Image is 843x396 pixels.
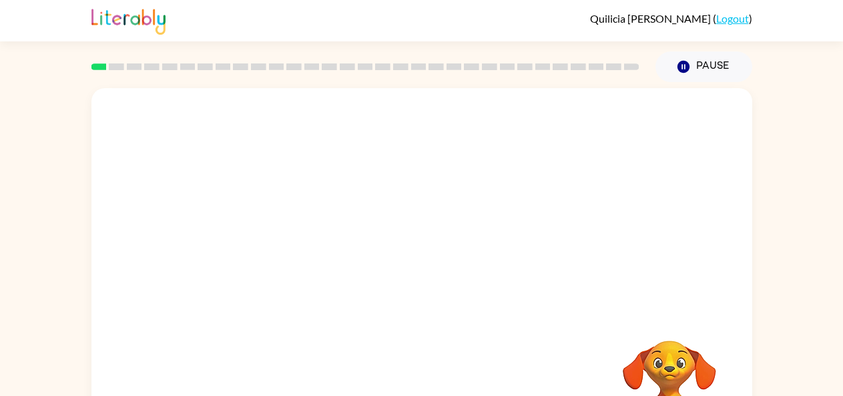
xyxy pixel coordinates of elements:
img: Literably [91,5,166,35]
a: Logout [716,12,749,25]
div: ( ) [590,12,752,25]
span: Quilicia [PERSON_NAME] [590,12,713,25]
button: Pause [655,51,752,82]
